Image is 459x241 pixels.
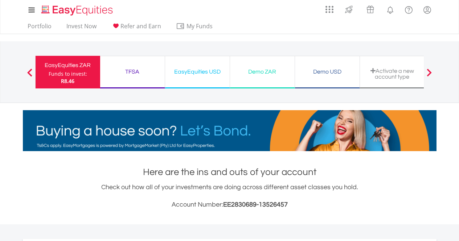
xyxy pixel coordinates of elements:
img: grid-menu-icon.svg [325,5,333,13]
span: R8.46 [61,78,74,84]
div: EasyEquities ZAR [40,60,96,70]
a: Invest Now [63,22,99,34]
a: Portfolio [25,22,54,34]
a: AppsGrid [321,2,338,13]
div: EasyEquities USD [169,67,225,77]
div: Activate a new account type [364,68,420,80]
img: vouchers-v2.svg [364,4,376,15]
img: EasyEquities_Logo.png [40,4,116,16]
div: Demo ZAR [234,67,290,77]
span: EE2830689-13526457 [223,201,288,208]
span: My Funds [176,21,224,31]
h3: Account Number: [23,200,437,210]
a: Vouchers [360,2,381,15]
div: Funds to invest: [49,70,87,78]
h1: Here are the ins and outs of your account [23,166,437,179]
a: Home page [38,2,116,16]
span: Refer and Earn [120,22,161,30]
div: TFSA [104,67,160,77]
a: Refer and Earn [108,22,164,34]
img: thrive-v2.svg [343,4,355,15]
a: My Profile [418,2,437,18]
div: Demo USD [299,67,355,77]
a: Notifications [381,2,399,16]
div: Check out how all of your investments are doing across different asset classes you hold. [23,182,437,210]
a: FAQ's and Support [399,2,418,16]
img: EasyMortage Promotion Banner [23,110,437,151]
